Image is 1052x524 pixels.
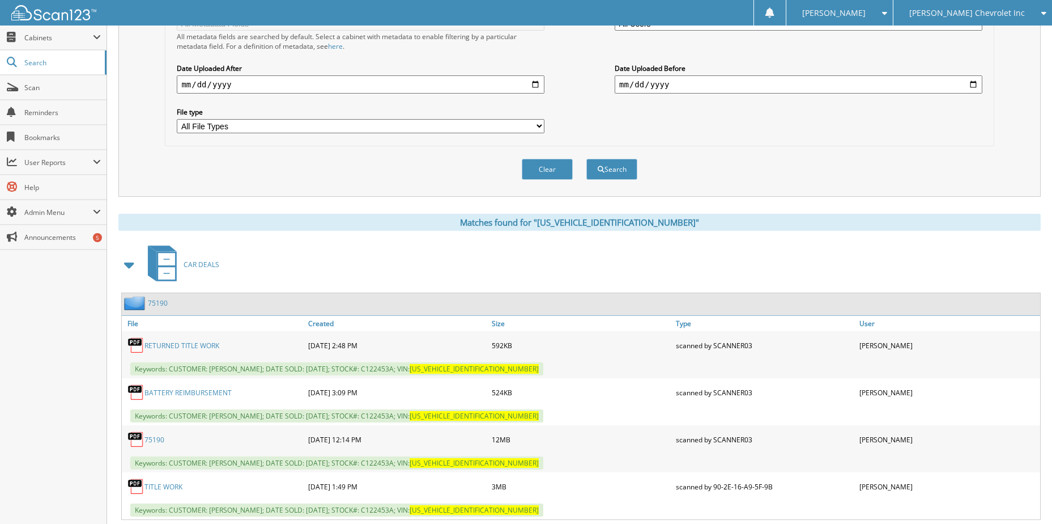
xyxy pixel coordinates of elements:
span: User Reports [24,158,93,167]
span: Keywords: CUSTOMER: [PERSON_NAME]; DATE SOLD: [DATE]; STOCK#: C122453A; VIN: [130,504,543,517]
div: [DATE] 1:49 PM [305,475,489,498]
a: TITLE WORK [144,482,182,492]
span: Cabinets [24,33,93,43]
div: [PERSON_NAME] [857,475,1040,498]
div: scanned by 90-2E-16-A9-5F-9B [673,475,857,498]
span: Search [24,58,99,67]
a: 75190 [144,435,164,445]
span: CAR DEALS [184,260,219,269]
label: Date Uploaded Before [615,64,982,73]
div: scanned by SCANNER03 [673,334,857,357]
a: Size [489,316,672,331]
input: start [177,75,544,94]
img: PDF.png [127,337,144,354]
span: Keywords: CUSTOMER: [PERSON_NAME]; DATE SOLD: [DATE]; STOCK#: C122453A; VIN: [130,362,543,375]
input: end [615,75,982,94]
a: here [328,41,343,51]
div: [DATE] 3:09 PM [305,381,489,404]
span: [US_VEHICLE_IDENTIFICATION_NUMBER] [410,458,539,468]
div: All metadata fields are searched by default. Select a cabinet with metadata to enable filtering b... [177,32,544,51]
button: Clear [522,159,573,180]
span: [US_VEHICLE_IDENTIFICATION_NUMBER] [410,364,539,374]
div: scanned by SCANNER03 [673,428,857,451]
a: File [122,316,305,331]
span: Help [24,183,101,192]
div: 12MB [489,428,672,451]
div: 5 [93,233,102,242]
span: [US_VEHICLE_IDENTIFICATION_NUMBER] [410,505,539,515]
span: [PERSON_NAME] Chevrolet Inc [909,10,1025,16]
a: RETURNED TITLE WORK [144,341,219,350]
img: PDF.png [127,384,144,401]
button: Search [586,159,637,180]
div: [PERSON_NAME] [857,334,1040,357]
span: Keywords: CUSTOMER: [PERSON_NAME]; DATE SOLD: [DATE]; STOCK#: C122453A; VIN: [130,457,543,470]
img: scan123-logo-white.svg [11,5,96,20]
div: [DATE] 12:14 PM [305,428,489,451]
div: [PERSON_NAME] [857,381,1040,404]
label: File type [177,107,544,117]
div: Matches found for "[US_VEHICLE_IDENTIFICATION_NUMBER]" [118,214,1041,231]
img: PDF.png [127,478,144,495]
a: User [857,316,1040,331]
span: Announcements [24,233,101,242]
span: Reminders [24,108,101,117]
span: [US_VEHICLE_IDENTIFICATION_NUMBER] [410,411,539,421]
a: BATTERY REIMBURSEMENT [144,388,232,398]
span: Bookmarks [24,133,101,142]
div: 3MB [489,475,672,498]
span: Admin Menu [24,208,93,217]
div: [PERSON_NAME] [857,428,1040,451]
span: Scan [24,83,101,92]
a: 75190 [148,298,168,308]
div: [DATE] 2:48 PM [305,334,489,357]
span: Keywords: CUSTOMER: [PERSON_NAME]; DATE SOLD: [DATE]; STOCK#: C122453A; VIN: [130,409,543,422]
div: 524KB [489,381,672,404]
img: PDF.png [127,431,144,448]
img: folder2.png [124,296,148,310]
label: Date Uploaded After [177,64,544,73]
div: 592KB [489,334,672,357]
a: Type [673,316,857,331]
a: CAR DEALS [141,242,219,287]
a: Created [305,316,489,331]
div: scanned by SCANNER03 [673,381,857,404]
span: [PERSON_NAME] [802,10,866,16]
